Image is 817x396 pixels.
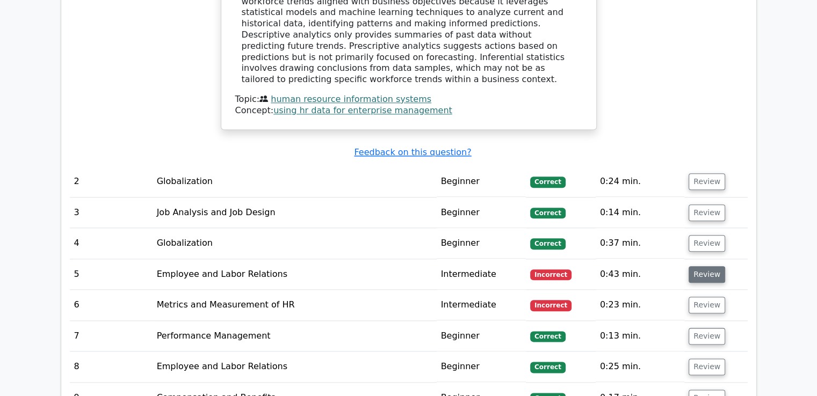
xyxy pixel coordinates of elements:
span: Incorrect [530,300,572,311]
td: 0:14 min. [596,197,684,228]
a: Feedback on this question? [354,147,471,157]
button: Review [689,173,725,190]
td: Performance Management [153,321,437,351]
span: Correct [530,177,565,187]
td: Intermediate [437,290,526,320]
td: Beginner [437,166,526,197]
td: 8 [70,351,153,382]
span: Correct [530,331,565,342]
td: 0:24 min. [596,166,684,197]
a: human resource information systems [271,94,431,104]
button: Review [689,358,725,375]
button: Review [689,204,725,221]
td: 3 [70,197,153,228]
td: Job Analysis and Job Design [153,197,437,228]
span: Correct [530,362,565,372]
td: 0:43 min. [596,259,684,290]
td: Beginner [437,228,526,259]
span: Correct [530,208,565,218]
td: Employee and Labor Relations [153,259,437,290]
div: Topic: [235,94,582,105]
td: Metrics and Measurement of HR [153,290,437,320]
td: Beginner [437,321,526,351]
button: Review [689,266,725,283]
span: Incorrect [530,269,572,280]
span: Correct [530,238,565,249]
td: 2 [70,166,153,197]
button: Review [689,328,725,344]
button: Review [689,235,725,252]
td: 0:37 min. [596,228,684,259]
td: 0:23 min. [596,290,684,320]
td: 0:25 min. [596,351,684,382]
td: 7 [70,321,153,351]
td: 4 [70,228,153,259]
div: Concept: [235,105,582,116]
td: Beginner [437,197,526,228]
a: using hr data for enterprise management [273,105,452,115]
td: 5 [70,259,153,290]
td: Employee and Labor Relations [153,351,437,382]
td: Globalization [153,166,437,197]
td: Intermediate [437,259,526,290]
td: Globalization [153,228,437,259]
button: Review [689,297,725,313]
td: 0:13 min. [596,321,684,351]
td: 6 [70,290,153,320]
td: Beginner [437,351,526,382]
